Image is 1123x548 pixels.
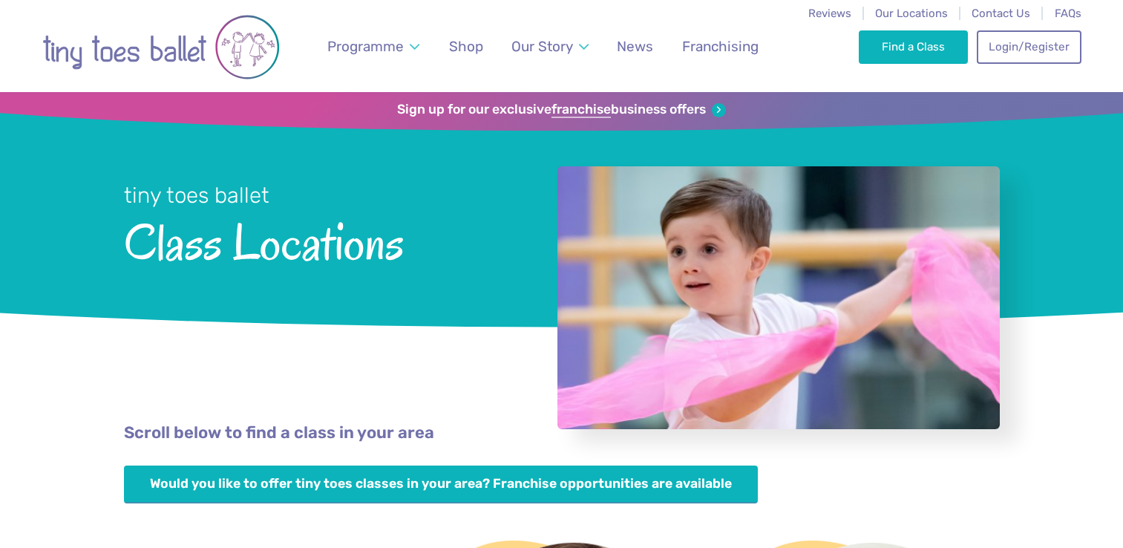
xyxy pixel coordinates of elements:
[504,29,595,64] a: Our Story
[551,102,611,118] strong: franchise
[859,30,968,63] a: Find a Class
[875,7,948,20] a: Our Locations
[42,10,280,85] img: tiny toes ballet
[511,38,573,55] span: Our Story
[610,29,661,64] a: News
[617,38,653,55] span: News
[449,38,483,55] span: Shop
[320,29,426,64] a: Programme
[327,38,404,55] span: Programme
[124,183,269,208] small: tiny toes ballet
[442,29,490,64] a: Shop
[977,30,1081,63] a: Login/Register
[675,29,765,64] a: Franchising
[397,102,726,118] a: Sign up for our exclusivefranchisebusiness offers
[124,210,518,270] span: Class Locations
[808,7,851,20] a: Reviews
[124,422,1000,445] p: Scroll below to find a class in your area
[682,38,759,55] span: Franchising
[124,466,759,503] a: Would you like to offer tiny toes classes in your area? Franchise opportunities are available
[972,7,1030,20] a: Contact Us
[1055,7,1081,20] a: FAQs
